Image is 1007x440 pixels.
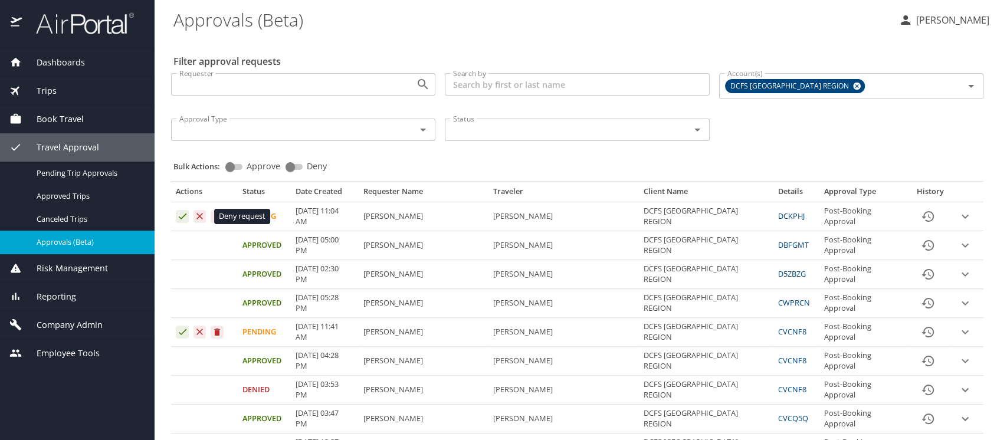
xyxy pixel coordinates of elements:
div: DCFS [GEOGRAPHIC_DATA] REGION [725,79,865,93]
td: DCFS [GEOGRAPHIC_DATA] REGION [639,376,773,405]
button: History [914,202,942,231]
span: Employee Tools [22,347,100,360]
span: Travel Approval [22,141,99,154]
button: expand row [956,237,974,254]
td: [DATE] 04:28 PM [291,347,359,376]
button: History [914,231,942,260]
td: Approved [238,260,291,289]
td: [DATE] 05:28 PM [291,289,359,318]
span: Approved Trips [37,191,140,202]
td: [PERSON_NAME] [488,405,639,434]
td: [PERSON_NAME] [488,231,639,260]
td: [DATE] 02:30 PM [291,260,359,289]
td: Post-Booking Approval [819,231,909,260]
th: Status [238,186,291,202]
th: Requester Name [359,186,488,202]
span: Approvals (Beta) [37,237,140,248]
button: expand row [956,265,974,283]
span: Canceled Trips [37,214,140,225]
td: DCFS [GEOGRAPHIC_DATA] REGION [639,347,773,376]
th: History [909,186,952,202]
td: [PERSON_NAME] [359,260,488,289]
img: icon-airportal.png [11,12,23,35]
td: [PERSON_NAME] [359,202,488,231]
button: expand row [956,410,974,428]
img: airportal-logo.png [23,12,134,35]
button: History [914,376,942,404]
td: DCFS [GEOGRAPHIC_DATA] REGION [639,231,773,260]
button: Approve request [176,210,189,223]
td: [PERSON_NAME] [488,289,639,318]
a: CVCNF8 [778,384,806,395]
button: History [914,289,942,317]
p: [PERSON_NAME] [913,13,989,27]
button: Open [963,78,979,94]
td: Approved [238,347,291,376]
td: [DATE] 11:41 AM [291,318,359,347]
button: Cancel request [211,210,224,223]
td: Approved [238,231,291,260]
td: [PERSON_NAME] [488,376,639,405]
td: [DATE] 03:47 PM [291,405,359,434]
td: [PERSON_NAME] [359,347,488,376]
th: Date Created [291,186,359,202]
td: Pending [238,318,291,347]
a: D5ZBZG [778,268,805,279]
button: History [914,405,942,433]
button: expand row [956,208,974,225]
th: Approval Type [819,186,909,202]
button: Open [415,76,431,93]
span: Reporting [22,290,76,303]
a: CWPRCN [778,297,809,308]
th: Traveler [488,186,639,202]
button: expand row [956,323,974,341]
td: [PERSON_NAME] [488,318,639,347]
td: [PERSON_NAME] [488,347,639,376]
button: History [914,260,942,288]
td: [DATE] 03:53 PM [291,376,359,405]
button: expand row [956,294,974,312]
input: Search by first or last name [445,73,709,96]
button: expand row [956,352,974,370]
a: DCKPHJ [778,211,804,221]
td: DCFS [GEOGRAPHIC_DATA] REGION [639,405,773,434]
td: DCFS [GEOGRAPHIC_DATA] REGION [639,318,773,347]
td: Approved [238,289,291,318]
td: [PERSON_NAME] [488,260,639,289]
button: [PERSON_NAME] [894,9,994,31]
td: DCFS [GEOGRAPHIC_DATA] REGION [639,260,773,289]
th: Details [773,186,819,202]
td: [PERSON_NAME] [488,202,639,231]
th: Actions [171,186,238,202]
a: DBFGMT [778,239,808,250]
button: expand row [956,381,974,399]
button: Deny request [193,326,206,339]
th: Client Name [639,186,773,202]
td: Post-Booking Approval [819,289,909,318]
td: DCFS [GEOGRAPHIC_DATA] REGION [639,202,773,231]
button: Open [415,122,431,138]
td: Post-Booking Approval [819,376,909,405]
h1: Approvals (Beta) [173,1,889,38]
a: CVCNF8 [778,326,806,337]
td: Post-Booking Approval [819,347,909,376]
td: Post-Booking Approval [819,202,909,231]
span: DCFS [GEOGRAPHIC_DATA] REGION [726,80,856,93]
a: CVCQ5Q [778,413,808,423]
button: Cancel request [211,326,224,339]
button: Approve request [176,326,189,339]
td: Denied [238,376,291,405]
td: [PERSON_NAME] [359,231,488,260]
span: Deny [307,162,327,170]
span: Pending Trip Approvals [37,168,140,179]
td: Pending [238,202,291,231]
span: Dashboards [22,56,85,69]
td: Approved [238,405,291,434]
span: Company Admin [22,318,103,331]
span: Approve [247,162,280,170]
span: Book Travel [22,113,84,126]
td: Post-Booking Approval [819,405,909,434]
span: Trips [22,84,57,97]
td: Post-Booking Approval [819,260,909,289]
h2: Filter approval requests [173,52,281,71]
